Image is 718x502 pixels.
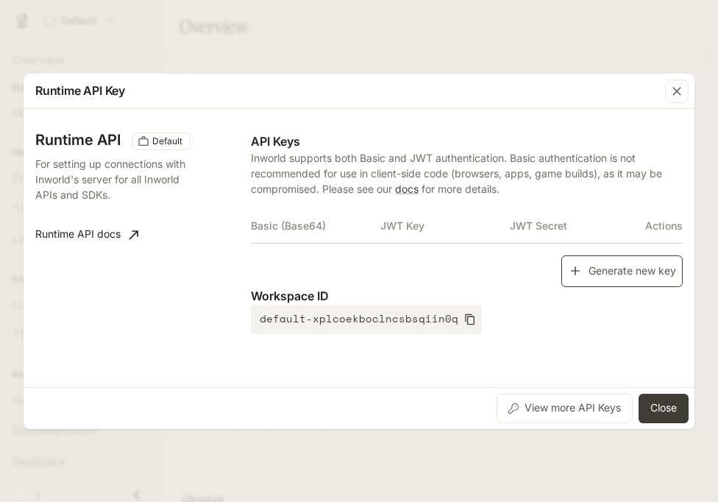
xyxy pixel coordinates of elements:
a: docs [395,183,419,195]
th: JWT Key [380,208,510,244]
p: For setting up connections with Inworld's server for all Inworld APIs and SDKs. [35,156,188,202]
button: default-xplcoekboclncsbsqiin0q [251,305,482,334]
th: Actions [639,208,683,244]
div: These keys will apply to your current workspace only [132,132,191,150]
span: Default [146,135,188,148]
p: Runtime API Key [35,82,125,99]
button: Generate new key [561,255,683,287]
p: API Keys [251,132,683,150]
p: Inworld supports both Basic and JWT authentication. Basic authentication is not recommended for u... [251,150,683,197]
button: View more API Keys [497,394,633,423]
th: Basic (Base64) [251,208,380,244]
a: Runtime API docs [29,220,144,250]
button: Close [639,394,689,423]
p: Workspace ID [251,287,683,305]
h3: Runtime API [35,132,121,147]
th: JWT Secret [510,208,639,244]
